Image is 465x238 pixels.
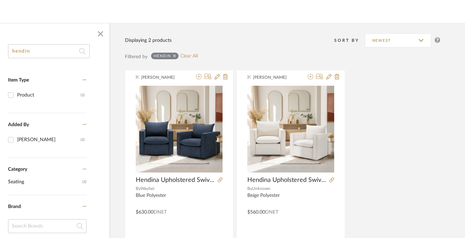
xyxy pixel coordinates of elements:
[141,74,185,80] span: [PERSON_NAME]
[247,176,327,184] span: Hendina Upholstered Swivel Armchair (Set of 2)
[153,210,167,215] span: DNET
[81,90,85,101] div: (2)
[247,186,252,191] span: By
[8,167,27,172] span: Category
[8,78,29,83] span: Item Type
[8,219,87,233] input: Search Brands
[247,210,265,215] span: $560.00
[247,193,334,205] div: Beige Polyester
[136,186,141,191] span: By
[136,193,223,205] div: Blue Polyester
[82,176,87,187] span: (2)
[265,210,278,215] span: DNET
[8,44,90,58] input: Search within 2 results
[253,74,297,80] span: [PERSON_NAME]
[180,53,198,59] a: Clear All
[136,86,223,172] img: Hendina Upholstered Swivel Armchair (Set of 2)
[8,122,29,127] span: Added By
[8,176,81,188] span: Seating
[141,186,155,191] span: Wayfair
[17,134,81,145] div: [PERSON_NAME]
[125,37,172,44] div: Displaying 2 products
[334,37,365,44] div: Sort By
[17,90,81,101] div: Product
[125,53,148,61] div: Filtered by
[81,134,85,145] div: (2)
[93,27,107,41] button: Close
[136,210,153,215] span: $630.00
[247,86,334,172] img: Hendina Upholstered Swivel Armchair (Set of 2)
[154,54,171,58] div: hendin
[136,85,223,172] div: 0
[252,186,270,191] span: Unknown
[136,176,215,184] span: Hendina Upholstered Swivel Armchair (Set of 2)
[8,204,21,209] span: Brand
